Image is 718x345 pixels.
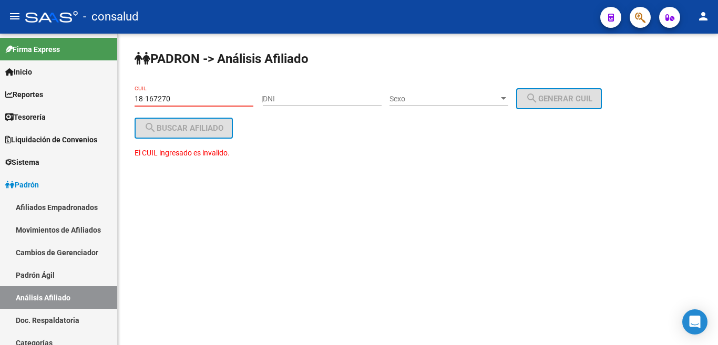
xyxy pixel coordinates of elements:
div: Open Intercom Messenger [682,309,707,334]
mat-icon: search [144,121,157,134]
span: Sistema [5,156,39,168]
span: Sexo [389,95,499,103]
span: El CUIL ingresado es invalido. [135,149,230,157]
span: Tesorería [5,111,46,123]
strong: PADRON -> Análisis Afiliado [135,51,309,66]
span: Reportes [5,89,43,100]
button: Buscar afiliado [135,118,233,139]
span: Padrón [5,179,39,191]
mat-icon: search [526,92,538,104]
span: Liquidación de Convenios [5,134,97,145]
mat-icon: menu [8,10,21,23]
span: Firma Express [5,44,60,55]
button: Generar CUIL [516,88,602,109]
span: Generar CUIL [526,94,592,103]
span: - consalud [83,5,138,28]
span: Inicio [5,66,32,78]
span: Buscar afiliado [144,123,223,133]
div: | [261,95,610,103]
mat-icon: person [697,10,710,23]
